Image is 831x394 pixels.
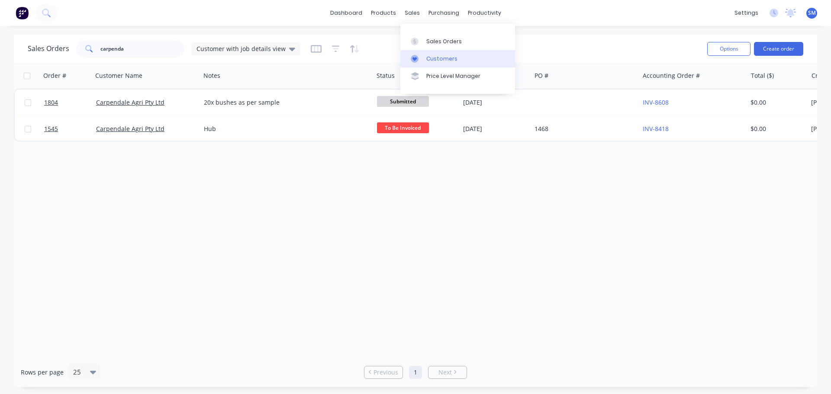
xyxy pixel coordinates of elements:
[464,6,506,19] div: productivity
[643,125,669,133] a: INV-8418
[96,98,164,106] a: Carpendale Agri Pty Ltd
[750,98,802,107] div: $0.00
[754,42,803,56] button: Create order
[44,116,96,142] a: 1545
[377,96,429,107] span: Submitted
[44,125,58,133] span: 1545
[428,368,467,377] a: Next page
[463,125,528,133] div: [DATE]
[204,125,361,133] div: Hub
[44,98,58,107] span: 1804
[535,71,548,80] div: PO #
[203,71,220,80] div: Notes
[367,6,400,19] div: products
[643,71,700,80] div: Accounting Order #
[463,98,528,107] div: [DATE]
[377,71,395,80] div: Status
[409,366,422,379] a: Page 1 is your current page
[707,42,750,56] button: Options
[44,90,96,115] a: 1804
[426,72,480,80] div: Price Level Manager
[426,38,462,45] div: Sales Orders
[96,125,164,133] a: Carpendale Agri Pty Ltd
[196,44,286,53] span: Customer with job details view
[100,40,185,58] input: Search...
[16,6,29,19] img: Factory
[400,67,515,85] a: Price Level Manager
[400,6,424,19] div: sales
[95,71,142,80] div: Customer Name
[204,98,361,107] div: 20x bushes as per sample
[426,55,457,63] div: Customers
[361,366,470,379] ul: Pagination
[438,368,452,377] span: Next
[400,50,515,67] a: Customers
[643,98,669,106] a: INV-8608
[535,125,631,133] div: 1468
[43,71,66,80] div: Order #
[28,45,69,53] h1: Sales Orders
[808,9,816,17] span: SM
[326,6,367,19] a: dashboard
[377,122,429,133] span: To Be Invoiced
[750,125,802,133] div: $0.00
[730,6,763,19] div: settings
[374,368,398,377] span: Previous
[364,368,403,377] a: Previous page
[751,71,774,80] div: Total ($)
[424,6,464,19] div: purchasing
[400,32,515,50] a: Sales Orders
[21,368,64,377] span: Rows per page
